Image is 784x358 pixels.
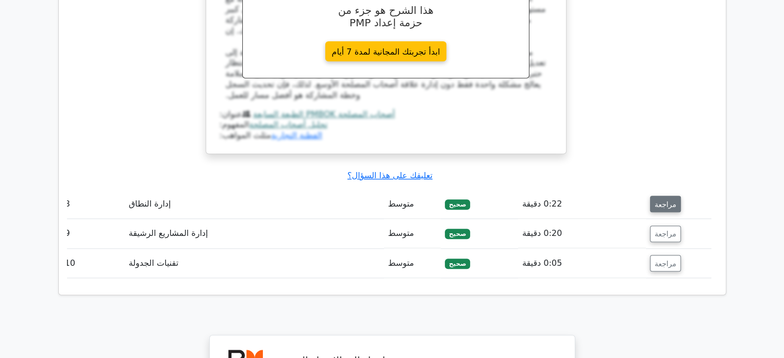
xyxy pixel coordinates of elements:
font: 0:05 دقيقة [522,258,562,268]
font: 9 [65,228,70,238]
font: مراجعة [655,200,676,208]
button: مراجعة [650,226,681,242]
font: مراجعة [655,259,676,267]
font: مراجعة [655,230,676,238]
font: 8 [65,199,70,209]
button: مراجعة [650,196,681,212]
font: إدارة النطاق [129,199,171,209]
a: الفطنة التجارية [271,130,322,140]
a: ابدأ تجربتك المجانية لمدة 7 أيام [325,41,447,61]
font: 0:20 دقيقة [522,228,562,238]
font: متوسط [388,258,414,268]
font: متوسط [388,228,414,238]
font: 10 [65,258,75,268]
font: مطالبة الراعي بإشراك ممثل النقابة دون تحديث وثائق أصحاب المصلحة يتجاهل الحاجة إلى تعديل رسمي ومنه... [226,47,546,100]
font: مثلث المواهب: [220,130,271,140]
a: تعليقك على هذا السؤال؟ [347,171,432,180]
button: مراجعة [650,255,681,271]
font: تقنيات الجدولة [129,258,178,268]
font: عنوان: [220,109,242,119]
font: صحيح [449,260,466,267]
font: صحيح [449,230,466,237]
font: المفهوم: [220,120,249,129]
a: تحليل أصحاب المصلحة [249,120,327,129]
font: متوسط [388,199,414,209]
a: أصحاب المصلحة PMBOK الطبعة السابعة [253,109,395,119]
font: صحيح [449,201,466,208]
font: إدارة المشاريع الرشيقة [129,228,208,238]
font: 0:22 دقيقة [522,199,562,209]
